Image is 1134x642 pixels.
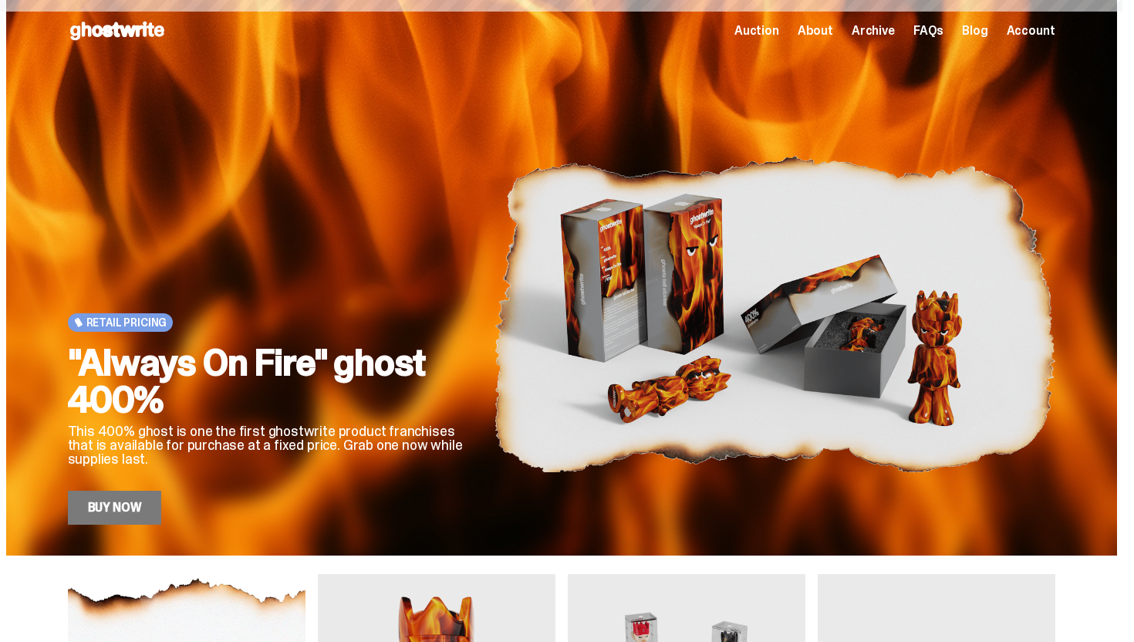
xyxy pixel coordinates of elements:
span: Retail Pricing [86,316,167,329]
a: Buy Now [68,491,162,525]
p: This 400% ghost is one the first ghostwrite product franchises that is available for purchase at ... [68,424,469,466]
a: Account [1007,25,1055,37]
a: Archive [852,25,895,37]
a: About [798,25,833,37]
img: "Always On Fire" ghost 400% [494,103,1055,525]
a: FAQs [913,25,943,37]
a: Blog [962,25,987,37]
a: Auction [734,25,779,37]
h2: "Always On Fire" ghost 400% [68,344,469,418]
